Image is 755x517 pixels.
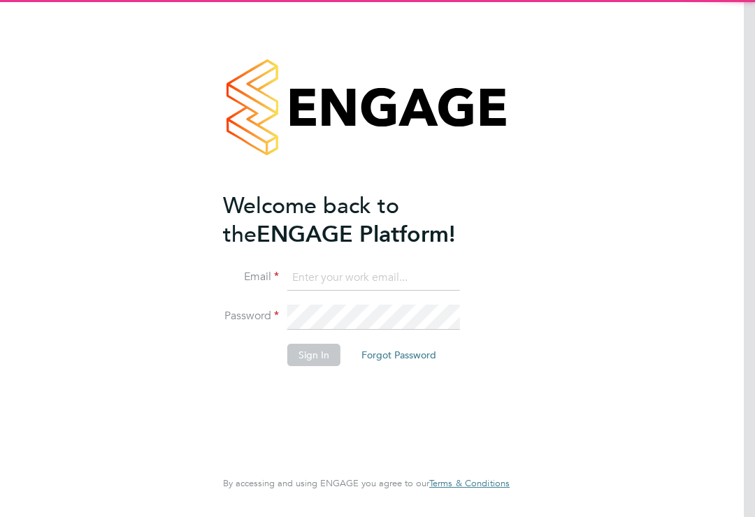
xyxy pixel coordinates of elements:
[223,191,496,249] h2: ENGAGE Platform!
[223,270,279,284] label: Email
[287,265,460,291] input: Enter your work email...
[350,344,447,366] button: Forgot Password
[287,344,340,366] button: Sign In
[429,477,510,489] span: Terms & Conditions
[429,478,510,489] a: Terms & Conditions
[223,192,399,248] span: Welcome back to the
[223,309,279,323] label: Password
[223,477,510,489] span: By accessing and using ENGAGE you agree to our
